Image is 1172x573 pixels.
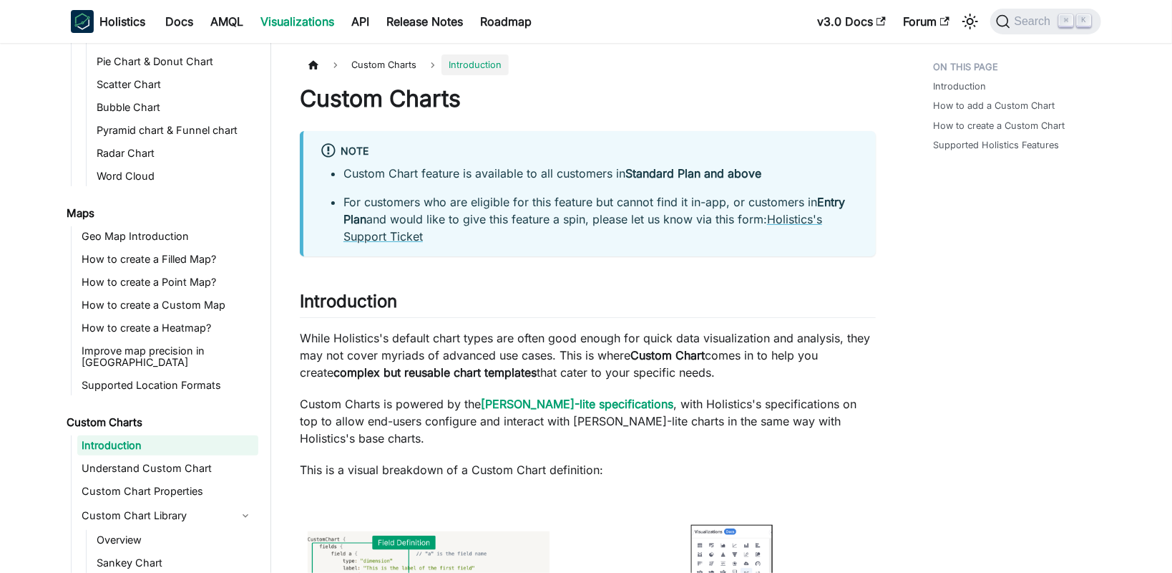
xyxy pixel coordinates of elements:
a: Release Notes [378,10,472,33]
a: Sankey Chart [92,553,258,573]
span: Custom Charts [344,54,424,75]
a: Maps [62,203,258,223]
p: While Holistics's default chart types are often good enough for quick data visualization and anal... [300,329,876,381]
a: Forum [894,10,958,33]
button: Switch between dark and light mode (currently light mode) [959,10,982,33]
a: Introduction [77,435,258,456]
a: How to create a Filled Map? [77,249,258,269]
strong: Custom Chart [630,348,705,362]
a: Custom Charts [62,413,258,433]
a: Improve map precision in [GEOGRAPHIC_DATA] [77,341,258,372]
a: Pie Chart & Donut Chart [92,52,258,72]
a: Scatter Chart [92,74,258,95]
strong: Standard Plan and above [625,166,761,180]
b: Holistics [99,13,145,30]
a: How to create a Custom Map [77,295,258,315]
a: Word Cloud [92,166,258,186]
a: v3.0 Docs [809,10,894,33]
li: For customers who are eligible for this feature but cannot find it in-app, or customers in and wo... [343,193,859,245]
nav: Breadcrumbs [300,54,876,75]
nav: Docs sidebar [57,43,271,573]
p: Custom Charts is powered by the , with Holistics's specifications on top to allow end-users confi... [300,395,876,447]
a: Supported Holistics Features [933,138,1059,152]
a: Understand Custom Chart [77,458,258,478]
img: Holistics [71,10,94,33]
span: Introduction [441,54,509,75]
a: Roadmap [472,10,540,33]
a: HolisticsHolistics [71,10,145,33]
a: Custom Chart Library [77,504,233,527]
p: This is a visual breakdown of a Custom Chart definition: [300,461,876,478]
kbd: K [1077,14,1091,27]
div: Note [321,143,859,161]
a: Bubble Chart [92,97,258,117]
strong: Entry Plan [343,195,845,226]
li: Custom Chart feature is available to all customers in [343,165,859,182]
a: Holistics's Support Ticket [343,212,822,244]
span: Search [1010,15,1060,28]
a: [PERSON_NAME]-lite specifications [481,397,673,411]
button: Search (Command+K) [990,9,1101,34]
a: Custom Chart Properties [77,481,258,501]
a: Geo Map Introduction [77,226,258,246]
h1: Custom Charts [300,85,876,113]
a: Home page [300,54,327,75]
kbd: ⌘ [1059,14,1073,27]
a: API [343,10,378,33]
a: Docs [157,10,202,33]
a: Pyramid chart & Funnel chart [92,120,258,140]
a: Supported Location Formats [77,375,258,395]
a: Visualizations [252,10,343,33]
a: How to add a Custom Chart [933,99,1055,112]
a: Radar Chart [92,143,258,163]
h2: Introduction [300,291,876,318]
a: How to create a Custom Chart [933,119,1065,133]
a: Overview [92,530,258,550]
a: How to create a Point Map? [77,272,258,292]
button: Collapse sidebar category 'Custom Chart Library' [233,504,258,527]
strong: complex but reusable chart templates [333,365,537,380]
a: Introduction [933,80,986,93]
a: AMQL [202,10,252,33]
a: How to create a Heatmap? [77,318,258,338]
